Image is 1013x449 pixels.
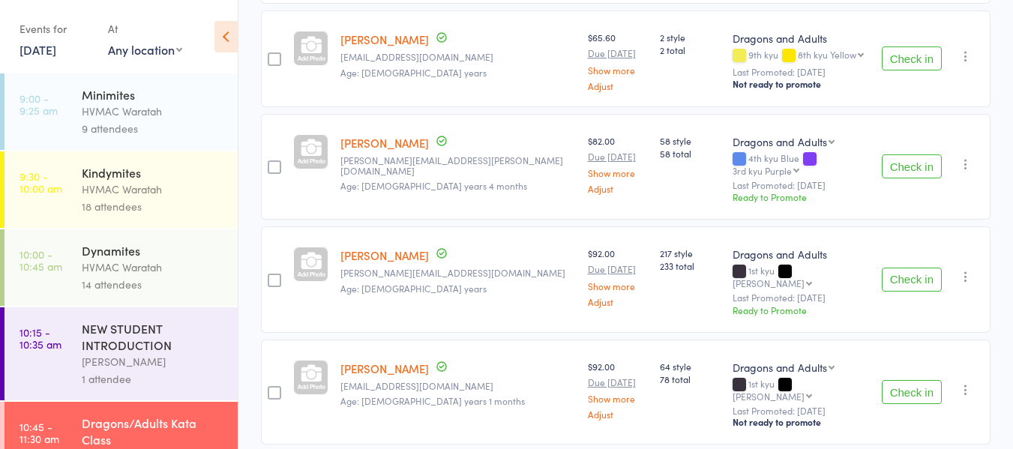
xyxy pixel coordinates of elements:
[340,282,487,295] span: Age: [DEMOGRAPHIC_DATA] years
[733,292,870,303] small: Last Promoted: [DATE]
[588,48,649,58] small: Due [DATE]
[660,373,721,385] span: 78 total
[660,43,721,56] span: 2 total
[660,134,721,147] span: 58 style
[340,155,576,177] small: kristy.j.reid@gmail.com
[588,409,649,419] a: Adjust
[82,120,225,137] div: 9 attendees
[82,164,225,181] div: Kindymites
[588,247,649,306] div: $92.00
[588,168,649,178] a: Show more
[82,86,225,103] div: Minimites
[19,170,62,194] time: 9:30 - 10:00 am
[660,31,721,43] span: 2 style
[660,360,721,373] span: 64 style
[19,41,56,58] a: [DATE]
[82,353,225,370] div: [PERSON_NAME]
[588,394,649,403] a: Show more
[588,134,649,193] div: $82.00
[108,41,182,58] div: Any location
[19,326,61,350] time: 10:15 - 10:35 am
[733,360,827,375] div: Dragons and Adults
[733,31,870,46] div: Dragons and Adults
[733,247,870,262] div: Dragons and Adults
[660,259,721,272] span: 233 total
[733,379,870,401] div: 1st kyu
[660,247,721,259] span: 217 style
[340,66,487,79] span: Age: [DEMOGRAPHIC_DATA] years
[340,31,429,47] a: [PERSON_NAME]
[340,135,429,151] a: [PERSON_NAME]
[82,181,225,198] div: HVMAC Waratah
[588,360,649,419] div: $92.00
[19,92,58,116] time: 9:00 - 9:25 am
[340,247,429,263] a: [PERSON_NAME]
[340,394,525,407] span: Age: [DEMOGRAPHIC_DATA] years 1 months
[108,16,182,41] div: At
[4,73,238,150] a: 9:00 -9:25 amMinimitesHVMAC Waratah9 attendees
[82,242,225,259] div: Dynamites
[882,380,942,404] button: Check in
[733,406,870,416] small: Last Promoted: [DATE]
[340,179,527,192] span: Age: [DEMOGRAPHIC_DATA] years 4 months
[19,248,62,272] time: 10:00 - 10:45 am
[82,320,225,353] div: NEW STUDENT INTRODUCTION
[733,278,805,288] div: [PERSON_NAME]
[4,151,238,228] a: 9:30 -10:00 amKindymitesHVMAC Waratah18 attendees
[733,416,870,428] div: Not ready to promote
[588,65,649,75] a: Show more
[660,147,721,160] span: 58 total
[733,49,870,62] div: 9th kyu
[588,184,649,193] a: Adjust
[82,198,225,215] div: 18 attendees
[588,264,649,274] small: Due [DATE]
[733,67,870,77] small: Last Promoted: [DATE]
[588,151,649,162] small: Due [DATE]
[340,381,576,391] small: ecwright@gmail.com
[340,268,576,278] small: elijah.stove@outlook.com
[733,153,870,175] div: 4th kyu Blue
[588,297,649,307] a: Adjust
[4,307,238,400] a: 10:15 -10:35 amNEW STUDENT INTRODUCTION[PERSON_NAME]1 attendee
[733,180,870,190] small: Last Promoted: [DATE]
[340,361,429,376] a: [PERSON_NAME]
[733,166,792,175] div: 3rd kyu Purple
[733,190,870,203] div: Ready to Promote
[4,229,238,306] a: 10:00 -10:45 amDynamitesHVMAC Waratah14 attendees
[733,134,827,149] div: Dragons and Adults
[882,46,942,70] button: Check in
[588,281,649,291] a: Show more
[882,268,942,292] button: Check in
[82,415,225,448] div: Dragons/Adults Kata Class
[588,81,649,91] a: Adjust
[882,154,942,178] button: Check in
[588,377,649,388] small: Due [DATE]
[19,16,93,41] div: Events for
[588,31,649,90] div: $65.60
[82,103,225,120] div: HVMAC Waratah
[82,276,225,293] div: 14 attendees
[798,49,856,59] div: 8th kyu Yellow
[82,259,225,276] div: HVMAC Waratah
[733,304,870,316] div: Ready to Promote
[82,370,225,388] div: 1 attendee
[733,265,870,288] div: 1st kyu
[733,78,870,90] div: Not ready to promote
[340,52,576,62] small: podgorelecanthony@yahoo.com
[19,421,59,445] time: 10:45 - 11:30 am
[733,391,805,401] div: [PERSON_NAME]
